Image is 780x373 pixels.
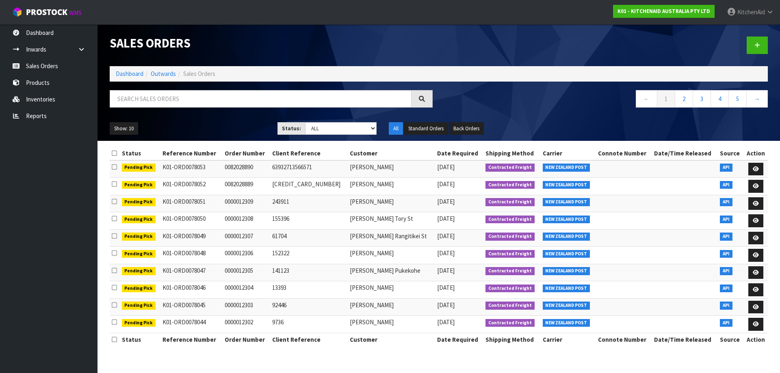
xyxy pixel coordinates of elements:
button: Standard Orders [404,122,448,135]
td: [CREDIT_CARD_NUMBER] [270,178,348,195]
span: Contracted Freight [485,319,535,327]
span: Pending Pick [122,164,156,172]
span: NEW ZEALAND POST [543,267,590,275]
span: [DATE] [437,318,455,326]
td: [PERSON_NAME] Rangitikei St [348,229,435,247]
th: Order Number [223,333,270,346]
th: Reference Number [160,147,223,160]
th: Source [718,333,743,346]
th: Date/Time Released [652,147,718,160]
th: Client Reference [270,147,348,160]
th: Date/Time Released [652,333,718,346]
td: 0000012308 [223,212,270,230]
a: 3 [693,90,711,108]
span: [DATE] [437,301,455,309]
td: K01-ORD0078047 [160,264,223,281]
span: [DATE] [437,198,455,205]
span: NEW ZEALAND POST [543,319,590,327]
th: Carrier [541,147,596,160]
td: 0000012309 [223,195,270,212]
th: Shipping Method [483,333,540,346]
td: 155396 [270,212,348,230]
span: Pending Pick [122,267,156,275]
span: KitchenAid [737,8,765,16]
a: → [746,90,768,108]
th: Action [744,147,768,160]
span: NEW ZEALAND POST [543,302,590,310]
span: Pending Pick [122,285,156,293]
span: [DATE] [437,284,455,291]
td: K01-ORD0078052 [160,178,223,195]
th: Client Reference [270,333,348,346]
span: Pending Pick [122,198,156,206]
span: Contracted Freight [485,250,535,258]
th: Connote Number [596,333,652,346]
span: API [720,267,732,275]
strong: Status: [282,125,301,132]
span: API [720,302,732,310]
td: [PERSON_NAME] [348,160,435,178]
span: [DATE] [437,249,455,257]
td: [PERSON_NAME] [348,316,435,333]
a: 4 [711,90,729,108]
th: Reference Number [160,333,223,346]
th: Source [718,147,743,160]
button: Back Orders [449,122,484,135]
th: Action [744,333,768,346]
span: NEW ZEALAND POST [543,198,590,206]
span: Contracted Freight [485,216,535,224]
th: Date Required [435,333,483,346]
input: Search sales orders [110,90,412,108]
h1: Sales Orders [110,37,433,50]
span: API [720,181,732,189]
th: Status [120,147,160,160]
span: Sales Orders [183,70,215,78]
td: 243911 [270,195,348,212]
td: [PERSON_NAME] Pukekohe [348,264,435,281]
span: API [720,250,732,258]
span: Contracted Freight [485,285,535,293]
span: Contracted Freight [485,267,535,275]
span: NEW ZEALAND POST [543,285,590,293]
td: K01-ORD0078050 [160,212,223,230]
td: 0000012304 [223,281,270,299]
a: Dashboard [116,70,143,78]
th: Connote Number [596,147,652,160]
td: [PERSON_NAME] [348,178,435,195]
span: API [720,233,732,241]
span: Pending Pick [122,319,156,327]
td: K01-ORD0078046 [160,281,223,299]
span: NEW ZEALAND POST [543,250,590,258]
span: Contracted Freight [485,302,535,310]
span: Contracted Freight [485,198,535,206]
span: [DATE] [437,232,455,240]
a: 2 [675,90,693,108]
th: Carrier [541,333,596,346]
td: [PERSON_NAME] [348,247,435,264]
td: 92446 [270,298,348,316]
th: Status [120,333,160,346]
span: Pending Pick [122,233,156,241]
td: 0000012302 [223,316,270,333]
td: 0000012305 [223,264,270,281]
span: [DATE] [437,215,455,222]
button: All [389,122,403,135]
span: API [720,285,732,293]
td: K01-ORD0078044 [160,316,223,333]
span: NEW ZEALAND POST [543,233,590,241]
th: Shipping Method [483,147,540,160]
span: Contracted Freight [485,233,535,241]
td: K01-ORD0078053 [160,160,223,178]
span: Pending Pick [122,250,156,258]
span: Pending Pick [122,216,156,224]
td: [PERSON_NAME] Tory St [348,212,435,230]
strong: K01 - KITCHENAID AUSTRALIA PTY LTD [617,8,710,15]
th: Customer [348,147,435,160]
th: Date Required [435,147,483,160]
td: 0000012307 [223,229,270,247]
span: API [720,198,732,206]
img: cube-alt.png [12,7,22,17]
td: K01-ORD0078045 [160,298,223,316]
span: Contracted Freight [485,181,535,189]
td: [PERSON_NAME] [348,195,435,212]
